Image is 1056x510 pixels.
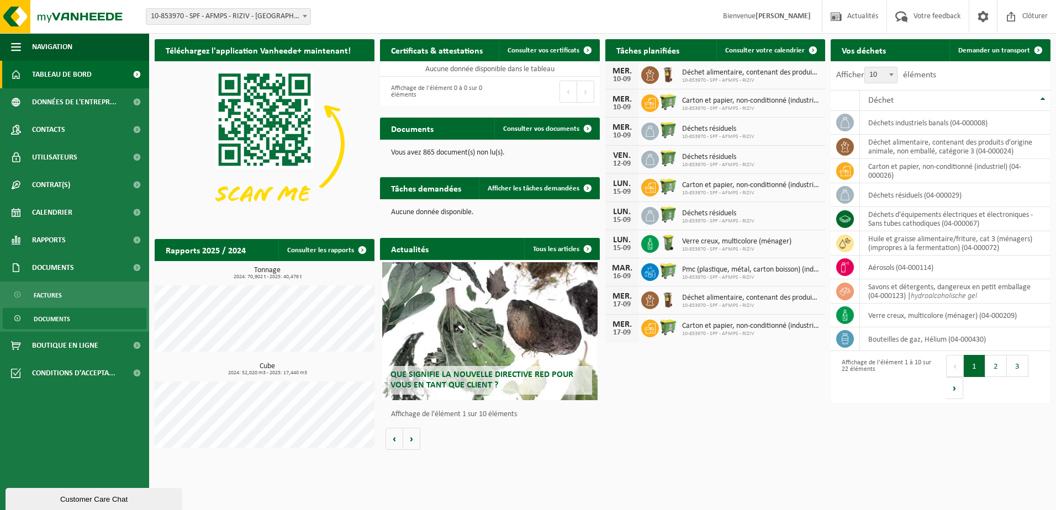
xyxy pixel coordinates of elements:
[682,181,820,190] span: Carton et papier, non-conditionné (industriel)
[32,144,77,171] span: Utilisateurs
[611,132,633,140] div: 10-09
[964,355,985,377] button: 1
[611,236,633,245] div: LUN.
[611,188,633,196] div: 15-09
[682,209,754,218] span: Déchets résiduels
[6,486,184,510] iframe: chat widget
[494,118,599,140] a: Consulter vos documents
[403,428,420,450] button: Volgende
[725,47,805,54] span: Consulter votre calendrier
[146,9,310,24] span: 10-853970 - SPF - AFMPS - RIZIV - BRUXELLES
[611,264,633,273] div: MAR.
[659,233,678,252] img: WB-0140-HPE-GN-50
[611,95,633,104] div: MER.
[860,327,1050,351] td: bouteilles de gaz, Hélium (04-000430)
[659,318,678,337] img: WB-0660-HPE-GN-50
[32,61,92,88] span: Tableau de bord
[682,125,754,134] span: Déchets résiduels
[864,67,897,83] span: 10
[380,118,445,139] h2: Documents
[659,205,678,224] img: WB-0770-HPE-GN-50
[524,238,599,260] a: Tous les articles
[682,331,820,337] span: 10-853970 - SPF - AFMPS - RIZIV
[611,208,633,216] div: LUN.
[278,239,373,261] a: Consulter les rapports
[659,65,678,83] img: WB-0140-HPE-BN-06
[160,370,374,376] span: 2024: 52,020 m3 - 2025: 17,440 m3
[949,39,1049,61] a: Demander un transport
[682,77,820,84] span: 10-853970 - SPF - AFMPS - RIZIV
[386,79,484,104] div: Affichage de l'élément 0 à 0 sur 0 éléments
[380,238,440,259] h2: Actualités
[611,123,633,132] div: MER.
[605,39,690,61] h2: Tâches planifiées
[860,279,1050,304] td: savons et détergents, dangereux en petit emballage (04-000123) |
[865,67,897,83] span: 10
[682,274,820,281] span: 10-853970 - SPF - AFMPS - RIZIV
[34,309,70,330] span: Documents
[836,354,935,400] div: Affichage de l'élément 1 à 10 sur 22 éléments
[756,12,811,20] strong: [PERSON_NAME]
[659,177,678,196] img: WB-0660-HPE-GN-50
[577,81,594,103] button: Next
[488,185,579,192] span: Afficher les tâches demandées
[659,262,678,280] img: WB-0660-HPE-GN-50
[682,97,820,105] span: Carton et papier, non-conditionné (industriel)
[682,237,791,246] span: Verre creux, multicolore (ménager)
[682,294,820,302] span: Déchet alimentaire, contenant des produits d'origine animale, non emballé, catég...
[659,121,678,140] img: WB-0770-HPE-GN-50
[860,135,1050,159] td: déchet alimentaire, contenant des produits d'origine animale, non emballé, catégorie 3 (04-000024)
[860,183,1050,207] td: déchets résiduels (04-000029)
[391,149,589,157] p: Vous avez 865 document(s) non lu(s).
[160,363,374,376] h3: Cube
[611,301,633,309] div: 17-09
[682,162,754,168] span: 10-853970 - SPF - AFMPS - RIZIV
[611,216,633,224] div: 15-09
[860,256,1050,279] td: aérosols (04-000114)
[860,304,1050,327] td: verre creux, multicolore (ménager) (04-000209)
[659,290,678,309] img: WB-0140-HPE-BN-06
[508,47,579,54] span: Consulter vos certificats
[155,61,374,226] img: Download de VHEPlus App
[160,274,374,280] span: 2024: 70,902 t - 2025: 40,476 t
[34,285,62,306] span: Factures
[860,159,1050,183] td: carton et papier, non-conditionné (industriel) (04-000026)
[155,239,257,261] h2: Rapports 2025 / 2024
[160,267,374,280] h3: Tonnage
[682,322,820,331] span: Carton et papier, non-conditionné (industriel)
[499,39,599,61] a: Consulter vos certificats
[32,254,74,281] span: Documents
[946,355,964,377] button: Previous
[559,81,577,103] button: Previous
[682,134,754,140] span: 10-853970 - SPF - AFMPS - RIZIV
[682,68,820,77] span: Déchet alimentaire, contenant des produits d'origine animale, non emballé, catég...
[611,76,633,83] div: 10-09
[32,332,98,359] span: Boutique en ligne
[146,8,311,25] span: 10-853970 - SPF - AFMPS - RIZIV - BRUXELLES
[611,179,633,188] div: LUN.
[868,96,894,105] span: Déchet
[831,39,897,61] h2: Vos déchets
[860,207,1050,231] td: déchets d'équipements électriques et électroniques - Sans tubes cathodiques (04-000067)
[611,329,633,337] div: 17-09
[860,111,1050,135] td: déchets industriels banals (04-000008)
[682,246,791,253] span: 10-853970 - SPF - AFMPS - RIZIV
[611,245,633,252] div: 15-09
[386,428,403,450] button: Vorige
[380,177,472,199] h2: Tâches demandées
[682,105,820,112] span: 10-853970 - SPF - AFMPS - RIZIV
[32,88,117,116] span: Données de l'entrepr...
[611,273,633,280] div: 16-09
[503,125,579,132] span: Consulter vos documents
[155,39,362,61] h2: Téléchargez l'application Vanheede+ maintenant!
[682,302,820,309] span: 10-853970 - SPF - AFMPS - RIZIV
[391,411,594,418] p: Affichage de l'élément 1 sur 10 éléments
[659,93,678,111] img: WB-0660-HPE-GN-50
[611,67,633,76] div: MER.
[611,292,633,301] div: MER.
[946,377,963,399] button: Next
[860,231,1050,256] td: huile et graisse alimentaire/friture, cat 3 (ménagers)(impropres à la fermentation) (04-000072)
[380,39,494,61] h2: Certificats & attestations
[682,190,820,196] span: 10-853970 - SPF - AFMPS - RIZIV
[682,218,754,225] span: 10-853970 - SPF - AFMPS - RIZIV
